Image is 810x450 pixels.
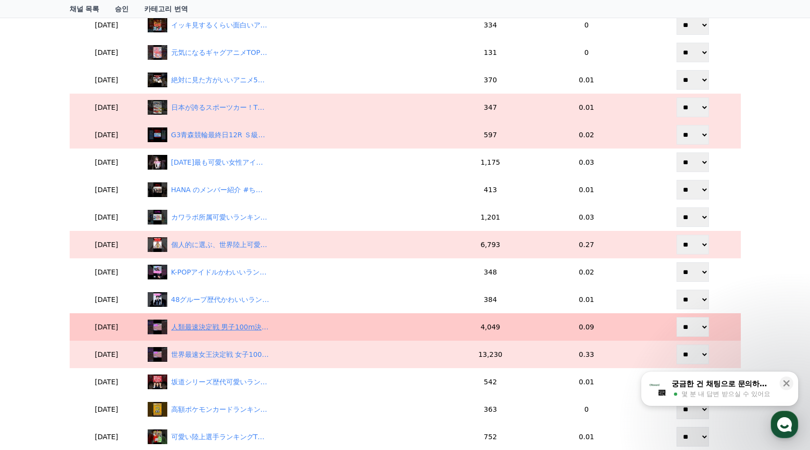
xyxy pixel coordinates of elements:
div: 元気になるギャグアニメTOP5をChatGPTに聞いてみた #ランキング #ヒカル #アニメ #アニメランキング #オススメアニメ #アニメおすすめ #銀魂 #日常 #あそびあそばせ #らきすた [171,48,269,58]
a: 人類最速決定戦 男子100m決勝 新王者誕生 9秒77で世陸初制覇男子 #ヒカル #世界陸上 #陸上 #陸上 #東京2025 #東京2025世界陸上 Tokyo 25 100m title 人類... [148,320,448,334]
td: 334 [452,11,528,39]
img: 個人的に選ぶ、世界陸上可愛いランキングTOP3 #ランキング #世界陸上 #陸上女子 #女子アスリート #マフチフ #田中佑美 #中島ひとみ #マフチク #ヒカル #世界陸上2025 #世界記録 [148,237,167,252]
td: 1,201 [452,203,528,231]
a: 世界最速女王決定戦 女子100m決勝 新女王誕生 大会新記録10秒61 #ヒカル #世界陸上 #陸上 #陸上女子 #女子アスリート #東京2025世界陸上 Tokyo 25 100m title... [148,347,448,362]
a: K-POPアイドルかわいいランキングTOP5をChatGPTに聞いてみた！ #ランキング #ヒカル #ive #twice #aespa #blackpink #kpop #サナ #ツウィ #ジ... [148,265,448,279]
td: [DATE] [70,368,144,396]
td: 0.33 [528,341,645,368]
td: [DATE] [70,313,144,341]
a: 個人的に選ぶ、世界陸上可愛いランキングTOP3 #ランキング #世界陸上 #陸上女子 #女子アスリート #マフチフ #田中佑美 #中島ひとみ #マフチク #ヒカル #世界陸上2025 #世界記録... [148,237,448,252]
img: 48グループ歴代かわいいランキングTOP5をChatGPTに聞いてみた！ #ランキング #ヒカル #akb48 #le_sserafim #小嶋陽菜 #宮脇咲良 #前田敦子 #大島優子 #山本彩 [148,292,167,307]
td: 6,793 [452,231,528,258]
td: 0.01 [528,94,645,121]
div: 個人的に選ぶ、世界陸上可愛いランキングTOP3 #ランキング #世界陸上 #陸上女子 #女子アスリート #マフチフ #田中佑美 #中島ひとみ #マフチク #ヒカル #世界陸上2025 #世界記録 [171,240,269,250]
td: 0.01 [528,286,645,313]
td: 0.01 [528,66,645,94]
td: 4,049 [452,313,528,341]
div: 人類最速決定戦 男子100m決勝 新王者誕生 9秒77で世陸初制覇男子 #ヒカル #世界陸上 #陸上 #陸上 #東京2025 #東京2025世界陸上 Tokyo 25 100m title [171,322,269,332]
td: 131 [452,39,528,66]
a: 坂道シリーズ歴代可愛いランキングTOP5をChatGPTに聞いてみた！ #ランキング #ヒカル #乃木坂46 #欅坂46 #日向坂46 #白石麻衣 #西野七瀬 #齋藤飛鳥 #生田絵梨花 #平手友... [148,375,448,389]
div: K-POPアイドルかわいいランキングTOP5をChatGPTに聞いてみた！ #ランキング #ヒカル #ive #twice #aespa #blackpink #kpop #サナ #ツウィ #ジス [171,267,269,277]
a: G3青森競輪最終日12R Ｓ級決勝みちのく記念善知鳥杯争奪戦 2025年9月23日(火) 16:20 発走 2025m 9車 #競輪 #競輪予想 #青森競輪 #ヒカル #pist6 #ケイリン ... [148,127,448,142]
td: [DATE] [70,11,144,39]
a: 日本が誇るスポーツカー！TOP7をChatGPTに聞いてみた #ランキング #ヒカル #頭文字d #走り屋 #車 #スポーツカー #車好き #gtr #wrx #nsx #スープラ #インプレッ... [148,100,448,115]
a: 대화 [65,311,127,335]
div: 可愛い陸上選手ランキングTOP5をChatGPTに聞いてみた！ #ランキング #ヒカル #世界陸上 #陸上 #陸上女子 #女子アスリート #世界記録 #東京2025世界陸上 #田中佑美 #短距離 [171,432,269,442]
td: 542 [452,368,528,396]
td: 363 [452,396,528,423]
td: [DATE] [70,231,144,258]
div: 48グループ歴代かわいいランキングTOP5をChatGPTに聞いてみた！ #ランキング #ヒカル #akb48 #le_sserafim #小嶋陽菜 #宮脇咲良 #前田敦子 #大島優子 #山本彩 [171,295,269,305]
a: 絶対に見た方がいいアニメ5選をChatGPTに聞いてみた #ランキング #ヒカル #アニメ #進撃の巨人 #鋼の錬金術師 #コードギアス #アニメランキング #オススメアニメ #アニメおすすめ ... [148,73,448,87]
img: カワラボ所属可愛いランキングTOP5をChatGPTに聞いた #ランキング #asobisystem #カワラボ #kawaii #きゃんちゅー #きゅーすと #ふるっぱー #カワイイラボ #ヒカル [148,210,167,225]
div: イッキ見するくらい面白いアニメ TOP5をChatGPTに聞いてみた #ランキング #ヒカル #アニメ #アニメランキング #アニメおすすめ #鬼滅の刃 #呪術廻戦 #sao #リゼロ #進撃の巨人 [171,20,269,30]
td: 13,230 [452,341,528,368]
a: HANA のメンバー紹介 #ちゃんみな #hana #メンバー紹介 #ランキング #ジス #モモカ #チカ #naoko #こはる #ユリ #mahina #ラップ #ヒカル #kpop #アイ... [148,182,448,197]
td: 0.27 [528,231,645,258]
div: カワラボ所属可愛いランキングTOP5をChatGPTに聞いた #ランキング #asobisystem #カワラボ #kawaii #きゃんちゅー #きゅーすと #ふるっぱー #カワイイラボ #ヒカル [171,212,269,223]
div: HANA のメンバー紹介 #ちゃんみな #hana #メンバー紹介 #ランキング #ジス #モモカ #チカ #naoko #こはる #ユリ #mahina #ラップ #ヒカル #kpop #アイドル [171,185,269,195]
td: 0 [528,39,645,66]
td: [DATE] [70,258,144,286]
td: 1,175 [452,149,528,176]
td: 0.01 [528,176,645,203]
a: 2025年最も可愛い女性アイドルTOP5 をChatGPTに聞いてみた #ランキング #ヒカル #ive #twice #aespa #blackpink #kpop #サナ #ジス #saku... [148,155,448,170]
a: 홈 [3,311,65,335]
img: 高額ポケモンカードランキングTOP5をChatGPTに聞いてみた！ #ヒカル #ポケカ #ポケカ高騰予想 #ポケカ高騰 #ポケモンカード #ランキング #ポケモン #ポケカ相場ランキング #高騰予想 [148,402,167,417]
a: カワラボ所属可愛いランキングTOP5をChatGPTに聞いた #ランキング #asobisystem #カワラボ #kawaii #きゃんちゅー #きゅーすと #ふるっぱー #カワイイラボ #ヒ... [148,210,448,225]
a: 可愛い陸上選手ランキングTOP5をChatGPTに聞いてみた！ #ランキング #ヒカル #世界陸上 #陸上 #陸上女子 #女子アスリート #世界記録 #東京2025世界陸上 #田中佑美 #短距離... [148,429,448,444]
div: 2025年最も可愛い女性アイドルTOP5 をChatGPTに聞いてみた #ランキング #ヒカル #ive #twice #aespa #blackpink #kpop #サナ #ジス #sakura [171,157,269,168]
img: 世界最速女王決定戦 女子100m決勝 新女王誕生 大会新記録10秒61 #ヒカル #世界陸上 #陸上 #陸上女子 #女子アスリート #東京2025世界陸上 Tokyo 25 100m title [148,347,167,362]
td: 597 [452,121,528,149]
img: 坂道シリーズ歴代可愛いランキングTOP5をChatGPTに聞いてみた！ #ランキング #ヒカル #乃木坂46 #欅坂46 #日向坂46 #白石麻衣 #西野七瀬 #齋藤飛鳥 #生田絵梨花 #平手友梨奈 [148,375,167,389]
img: K-POPアイドルかわいいランキングTOP5をChatGPTに聞いてみた！ #ランキング #ヒカル #ive #twice #aespa #blackpink #kpop #サナ #ツウィ #ジス [148,265,167,279]
td: 0.02 [528,258,645,286]
img: 可愛い陸上選手ランキングTOP5をChatGPTに聞いてみた！ #ランキング #ヒカル #世界陸上 #陸上 #陸上女子 #女子アスリート #世界記録 #東京2025世界陸上 #田中佑美 #短距離 [148,429,167,444]
div: 坂道シリーズ歴代可愛いランキングTOP5をChatGPTに聞いてみた！ #ランキング #ヒカル #乃木坂46 #欅坂46 #日向坂46 #白石麻衣 #西野七瀬 #齋藤飛鳥 #生田絵梨花 #平手友梨奈 [171,377,269,387]
div: 日本が誇るスポーツカー！TOP7をChatGPTに聞いてみた #ランキング #ヒカル #頭文字d #走り屋 #車 #スポーツカー #車好き #gtr #wrx #nsx #スープラ #インプレッサ [171,102,269,113]
td: 0 [528,396,645,423]
td: 0.03 [528,203,645,231]
span: 설정 [152,325,163,333]
a: イッキ見するくらい面白いアニメ TOP5をChatGPTに聞いてみた #ランキング #ヒカル #アニメ #アニメランキング #アニメおすすめ #鬼滅の刃 #呪術廻戦 #sao #リゼロ #進撃の... [148,18,448,32]
td: [DATE] [70,341,144,368]
div: 絶対に見た方がいいアニメ5選をChatGPTに聞いてみた #ランキング #ヒカル #アニメ #進撃の巨人 #鋼の錬金術師 #コードギアス #アニメランキング #オススメアニメ #アニメおすすめ [171,75,269,85]
a: 설정 [127,311,188,335]
a: 48グループ歴代かわいいランキングTOP5をChatGPTに聞いてみた！ #ランキング #ヒカル #akb48 #le_sserafim #小嶋陽菜 #宮脇咲良 #前田敦子 #大島優子 #山本彩... [148,292,448,307]
div: G3青森競輪最終日12R Ｓ級決勝みちのく記念善知鳥杯争奪戦 2025年9月23日(火) 16:20 発走 2025m 9車 #競輪 #競輪予想 #青森競輪 #ヒカル #pist6 #ケイリン [171,130,269,140]
td: [DATE] [70,121,144,149]
td: 348 [452,258,528,286]
td: [DATE] [70,176,144,203]
td: [DATE] [70,149,144,176]
img: 絶対に見た方がいいアニメ5選をChatGPTに聞いてみた #ランキング #ヒカル #アニメ #進撃の巨人 #鋼の錬金術師 #コードギアス #アニメランキング #オススメアニメ #アニメおすすめ [148,73,167,87]
img: 元気になるギャグアニメTOP5をChatGPTに聞いてみた #ランキング #ヒカル #アニメ #アニメランキング #オススメアニメ #アニメおすすめ #銀魂 #日常 #あそびあそばせ #らきすた [148,45,167,60]
div: 高額ポケモンカードランキングTOP5をChatGPTに聞いてみた！ #ヒカル #ポケカ #ポケカ高騰予想 #ポケカ高騰 #ポケモンカード #ランキング #ポケモン #ポケカ相場ランキング #高騰予想 [171,404,269,415]
td: 0.01 [528,368,645,396]
span: 대화 [90,326,102,334]
td: 0.03 [528,149,645,176]
td: 413 [452,176,528,203]
td: 0.09 [528,313,645,341]
td: [DATE] [70,39,144,66]
td: 384 [452,286,528,313]
td: 0 [528,11,645,39]
td: [DATE] [70,94,144,121]
img: 日本が誇るスポーツカー！TOP7をChatGPTに聞いてみた #ランキング #ヒカル #頭文字d #走り屋 #車 #スポーツカー #車好き #gtr #wrx #nsx #スープラ #インプレッサ [148,100,167,115]
td: 347 [452,94,528,121]
div: 世界最速女王決定戦 女子100m決勝 新女王誕生 大会新記録10秒61 #ヒカル #世界陸上 #陸上 #陸上女子 #女子アスリート #東京2025世界陸上 Tokyo 25 100m title [171,350,269,360]
img: HANA のメンバー紹介 #ちゃんみな #hana #メンバー紹介 #ランキング #ジス #モモカ #チカ #naoko #こはる #ユリ #mahina #ラップ #ヒカル #kpop #アイドル [148,182,167,197]
img: 人類最速決定戦 男子100m決勝 新王者誕生 9秒77で世陸初制覇男子 #ヒカル #世界陸上 #陸上 #陸上 #東京2025 #東京2025世界陸上 Tokyo 25 100m title [148,320,167,334]
a: 元気になるギャグアニメTOP5をChatGPTに聞いてみた #ランキング #ヒカル #アニメ #アニメランキング #オススメアニメ #アニメおすすめ #銀魂 #日常 #あそびあそばせ #らきすた... [148,45,448,60]
a: 高額ポケモンカードランキングTOP5をChatGPTに聞いてみた！ #ヒカル #ポケカ #ポケカ高騰予想 #ポケカ高騰 #ポケモンカード #ランキング #ポケモン #ポケカ相場ランキング #高騰... [148,402,448,417]
span: 홈 [31,325,37,333]
td: 0.02 [528,121,645,149]
td: [DATE] [70,203,144,231]
img: G3青森競輪最終日12R Ｓ級決勝みちのく記念善知鳥杯争奪戦 2025年9月23日(火) 16:20 発走 2025m 9車 #競輪 #競輪予想 #青森競輪 #ヒカル #pist6 #ケイリン [148,127,167,142]
img: 2025年最も可愛い女性アイドルTOP5 をChatGPTに聞いてみた #ランキング #ヒカル #ive #twice #aespa #blackpink #kpop #サナ #ジス #sakura [148,155,167,170]
td: [DATE] [70,396,144,423]
td: 370 [452,66,528,94]
td: [DATE] [70,286,144,313]
img: イッキ見するくらい面白いアニメ TOP5をChatGPTに聞いてみた #ランキング #ヒカル #アニメ #アニメランキング #アニメおすすめ #鬼滅の刃 #呪術廻戦 #sao #リゼロ #進撃の巨人 [148,18,167,32]
td: [DATE] [70,66,144,94]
